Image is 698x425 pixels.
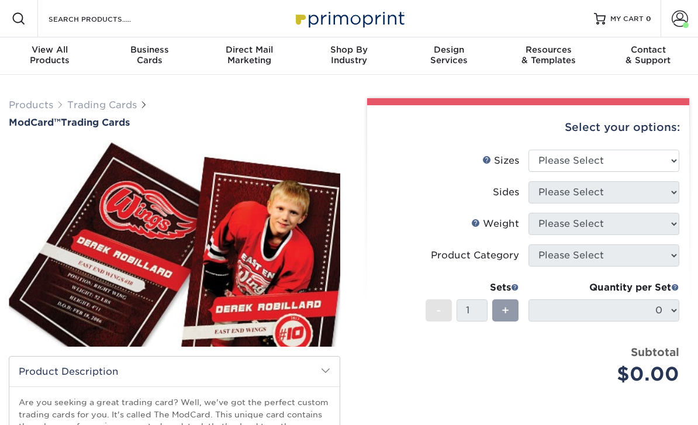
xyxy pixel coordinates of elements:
span: + [502,302,509,319]
span: Resources [499,44,599,55]
img: ModCard™ 01 [9,130,340,359]
div: & Support [598,44,698,65]
a: Contact& Support [598,37,698,75]
div: Select your options: [376,105,680,150]
img: Primoprint [291,6,407,31]
span: Direct Mail [199,44,299,55]
a: Direct MailMarketing [199,37,299,75]
span: Contact [598,44,698,55]
div: Cards [100,44,200,65]
a: DesignServices [399,37,499,75]
div: Services [399,44,499,65]
span: Shop By [299,44,399,55]
span: - [436,302,441,319]
div: Weight [471,217,519,231]
div: Sets [426,281,519,295]
strong: Subtotal [631,345,679,358]
span: 0 [646,15,651,23]
div: $0.00 [537,360,680,388]
a: BusinessCards [100,37,200,75]
input: SEARCH PRODUCTS..... [47,12,161,26]
a: Shop ByIndustry [299,37,399,75]
div: Quantity per Set [528,281,680,295]
div: Sizes [482,154,519,168]
div: & Templates [499,44,599,65]
a: Products [9,99,53,110]
a: ModCard™Trading Cards [9,117,340,128]
span: Design [399,44,499,55]
span: MY CART [610,14,644,24]
span: Business [100,44,200,55]
div: Product Category [431,248,519,262]
div: Marketing [199,44,299,65]
span: ModCard™ [9,117,61,128]
h1: Trading Cards [9,117,340,128]
a: Trading Cards [67,99,137,110]
a: Resources& Templates [499,37,599,75]
div: Industry [299,44,399,65]
h2: Product Description [9,357,340,386]
div: Sides [493,185,519,199]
